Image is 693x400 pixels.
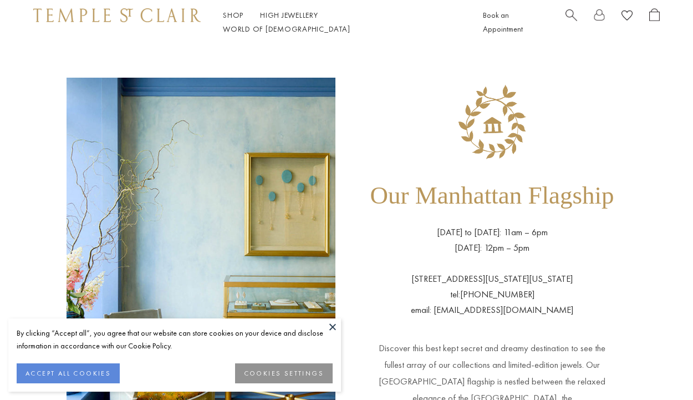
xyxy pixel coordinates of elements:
[649,8,660,36] a: Open Shopping Bag
[223,10,243,20] a: ShopShop
[17,327,333,352] div: By clicking “Accept all”, you agree that our website can store cookies on your device and disclos...
[33,8,201,22] img: Temple St. Clair
[483,10,523,34] a: Book an Appointment
[223,24,350,34] a: World of [DEMOGRAPHIC_DATA]World of [DEMOGRAPHIC_DATA]
[565,8,577,36] a: Search
[235,363,333,383] button: COOKIES SETTINGS
[223,8,458,36] nav: Main navigation
[437,225,548,256] p: [DATE] to [DATE]: 11am – 6pm [DATE]: 12pm – 5pm
[411,256,573,318] p: [STREET_ADDRESS][US_STATE][US_STATE] tel:[PHONE_NUMBER] email: [EMAIL_ADDRESS][DOMAIN_NAME]
[638,348,682,389] iframe: Gorgias live chat messenger
[621,8,633,26] a: View Wishlist
[17,363,120,383] button: ACCEPT ALL COOKIES
[260,10,318,20] a: High JewelleryHigh Jewellery
[370,166,614,225] h1: Our Manhattan Flagship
